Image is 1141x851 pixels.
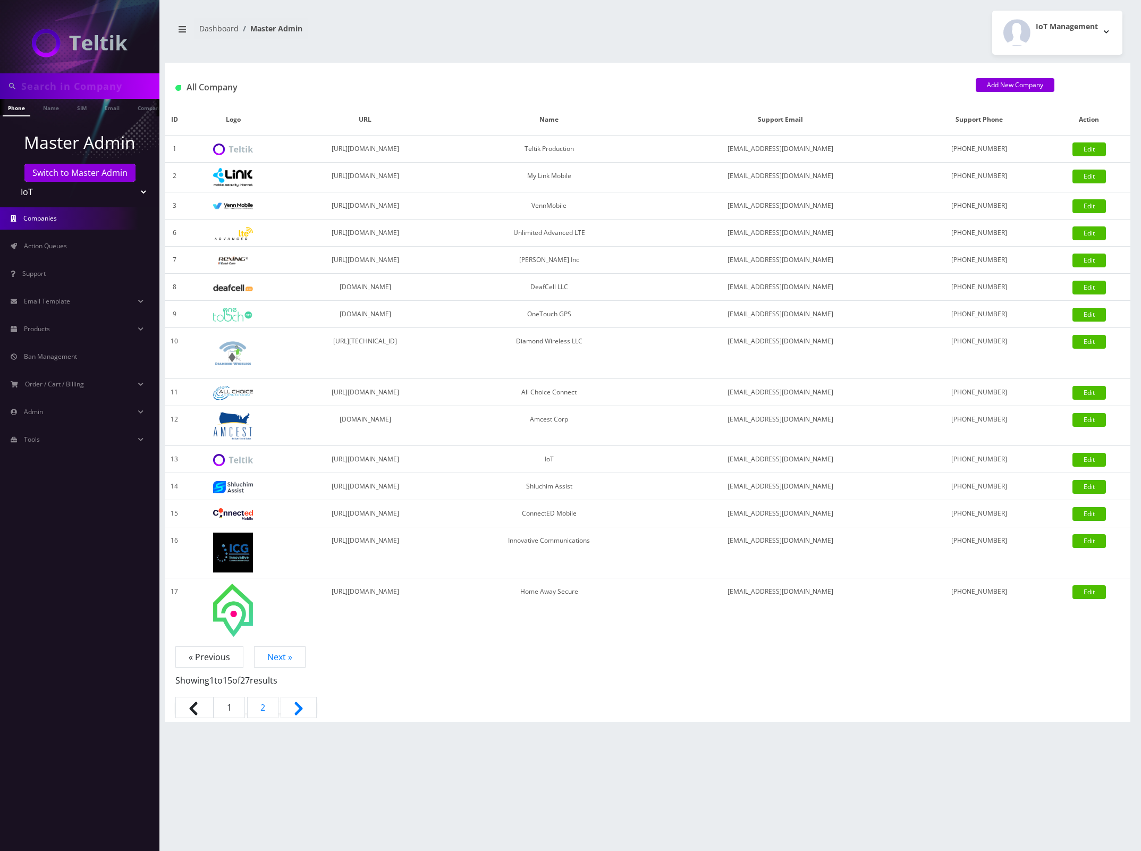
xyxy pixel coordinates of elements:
[282,527,449,578] td: [URL][DOMAIN_NAME]
[165,301,184,328] td: 9
[24,164,136,182] a: Switch to Master Admin
[449,473,650,500] td: Shluchim Assist
[1072,480,1106,494] a: Edit
[165,500,184,527] td: 15
[910,379,1048,406] td: [PHONE_NUMBER]
[910,104,1048,136] th: Support Phone
[24,241,67,250] span: Action Queues
[449,301,650,328] td: OneTouch GPS
[175,82,960,92] h1: All Company
[282,192,449,220] td: [URL][DOMAIN_NAME]
[209,675,214,686] span: 1
[1072,308,1106,322] a: Edit
[1072,534,1106,548] a: Edit
[282,446,449,473] td: [URL][DOMAIN_NAME]
[1072,413,1106,427] a: Edit
[213,454,253,466] img: IoT
[1048,104,1130,136] th: Action
[165,527,184,578] td: 16
[213,584,253,637] img: Home Away Secure
[165,651,1130,722] nav: Page navigation example
[910,274,1048,301] td: [PHONE_NUMBER]
[282,163,449,192] td: [URL][DOMAIN_NAME]
[282,301,449,328] td: [DOMAIN_NAME]
[449,578,650,642] td: Home Away Secure
[910,578,1048,642] td: [PHONE_NUMBER]
[1072,199,1106,213] a: Edit
[650,274,910,301] td: [EMAIL_ADDRESS][DOMAIN_NAME]
[213,333,253,373] img: Diamond Wireless LLC
[213,386,253,400] img: All Choice Connect
[24,435,40,444] span: Tools
[650,446,910,473] td: [EMAIL_ADDRESS][DOMAIN_NAME]
[213,533,253,572] img: Innovative Communications
[449,247,650,274] td: [PERSON_NAME] Inc
[910,136,1048,163] td: [PHONE_NUMBER]
[1072,281,1106,294] a: Edit
[1072,335,1106,349] a: Edit
[99,99,125,115] a: Email
[38,99,64,115] a: Name
[213,508,253,520] img: ConnectED Mobile
[650,500,910,527] td: [EMAIL_ADDRESS][DOMAIN_NAME]
[449,274,650,301] td: DeafCell LLC
[3,99,30,116] a: Phone
[165,446,184,473] td: 13
[650,104,910,136] th: Support Email
[650,301,910,328] td: [EMAIL_ADDRESS][DOMAIN_NAME]
[175,651,1120,722] nav: Pagination Navigation
[910,500,1048,527] td: [PHONE_NUMBER]
[282,136,449,163] td: [URL][DOMAIN_NAME]
[25,380,84,389] span: Order / Cart / Billing
[239,23,302,34] li: Master Admin
[282,379,449,406] td: [URL][DOMAIN_NAME]
[449,192,650,220] td: VennMobile
[992,11,1122,55] button: IoT Management
[282,247,449,274] td: [URL][DOMAIN_NAME]
[165,578,184,642] td: 17
[175,697,214,718] span: &laquo; Previous
[165,328,184,379] td: 10
[165,247,184,274] td: 7
[282,578,449,642] td: [URL][DOMAIN_NAME]
[976,78,1054,92] a: Add New Company
[165,192,184,220] td: 3
[165,136,184,163] td: 1
[165,163,184,192] td: 2
[449,379,650,406] td: All Choice Connect
[254,646,306,668] a: Next »
[173,18,640,48] nav: breadcrumb
[1072,386,1106,400] a: Edit
[165,473,184,500] td: 14
[165,406,184,446] td: 12
[24,324,50,333] span: Products
[449,446,650,473] td: IoT
[910,301,1048,328] td: [PHONE_NUMBER]
[650,473,910,500] td: [EMAIL_ADDRESS][DOMAIN_NAME]
[650,247,910,274] td: [EMAIL_ADDRESS][DOMAIN_NAME]
[165,379,184,406] td: 11
[213,411,253,440] img: Amcest Corp
[1072,226,1106,240] a: Edit
[165,220,184,247] td: 6
[213,284,253,291] img: DeafCell LLC
[910,247,1048,274] td: [PHONE_NUMBER]
[132,99,168,115] a: Company
[449,500,650,527] td: ConnectED Mobile
[282,274,449,301] td: [DOMAIN_NAME]
[281,697,317,718] a: Next &raquo;
[247,697,278,718] a: Go to page 2
[449,104,650,136] th: Name
[650,406,910,446] td: [EMAIL_ADDRESS][DOMAIN_NAME]
[22,269,46,278] span: Support
[72,99,92,115] a: SIM
[910,473,1048,500] td: [PHONE_NUMBER]
[214,697,245,718] span: 1
[240,675,250,686] span: 27
[1072,507,1106,521] a: Edit
[449,220,650,247] td: Unlimited Advanced LTE
[910,163,1048,192] td: [PHONE_NUMBER]
[910,220,1048,247] td: [PHONE_NUMBER]
[213,227,253,240] img: Unlimited Advanced LTE
[650,578,910,642] td: [EMAIL_ADDRESS][DOMAIN_NAME]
